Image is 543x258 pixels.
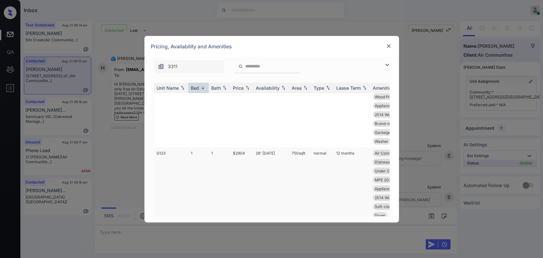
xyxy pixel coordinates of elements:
[375,139,388,144] span: Washer
[188,147,209,221] td: 1
[238,64,243,69] img: icon-zuma
[230,147,253,221] td: $2904
[325,86,331,90] img: sorting
[256,85,280,91] div: Availability
[289,147,311,221] td: 750 sqft
[375,160,396,164] span: Dishwasher
[314,85,324,91] div: Type
[209,73,230,147] td: 1
[375,103,405,108] span: Appliances Stai...
[375,186,405,191] span: Appliances Stai...
[383,61,391,69] img: icon-zuma
[375,130,408,135] span: Garbage disposa...
[375,121,408,126] span: Brand-new Kitch...
[253,73,289,147] td: 13' [DATE]
[191,85,199,91] div: Bed
[311,147,334,221] td: normal
[334,73,370,147] td: 12 months
[375,178,410,182] span: MPE 2024 Landsc...
[375,151,402,156] span: Air Conditioner
[375,94,407,99] span: Wood Plank Floo...
[230,73,253,147] td: $2904
[244,86,251,90] img: sorting
[289,73,311,147] td: 750 sqft
[168,63,178,70] span: 3311
[386,43,392,49] img: close
[179,86,186,90] img: sorting
[375,213,385,218] span: Dryer
[334,147,370,221] td: 12 months
[375,204,406,209] span: Soft-close Cabi...
[158,63,164,70] img: icon-zuma
[233,85,244,91] div: Price
[154,73,188,147] td: B123
[211,85,221,91] div: Bath
[157,85,179,91] div: Unit Name
[336,85,361,91] div: Lease Term
[253,147,289,221] td: 28' [DATE]
[188,73,209,147] td: 1
[375,195,407,200] span: 2014 Wood Floor...
[373,85,394,91] div: Amenities
[375,112,407,117] span: 2014 Wood Floor...
[280,86,287,90] img: sorting
[311,73,334,147] td: normal
[361,86,368,90] img: sorting
[209,147,230,221] td: 1
[375,169,407,173] span: Under Cabinet L...
[200,86,206,90] img: sorting
[221,86,228,90] img: sorting
[154,147,188,221] td: G123
[144,36,399,57] div: Pricing, Availability and Amenities
[292,85,302,91] div: Area
[302,86,309,90] img: sorting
